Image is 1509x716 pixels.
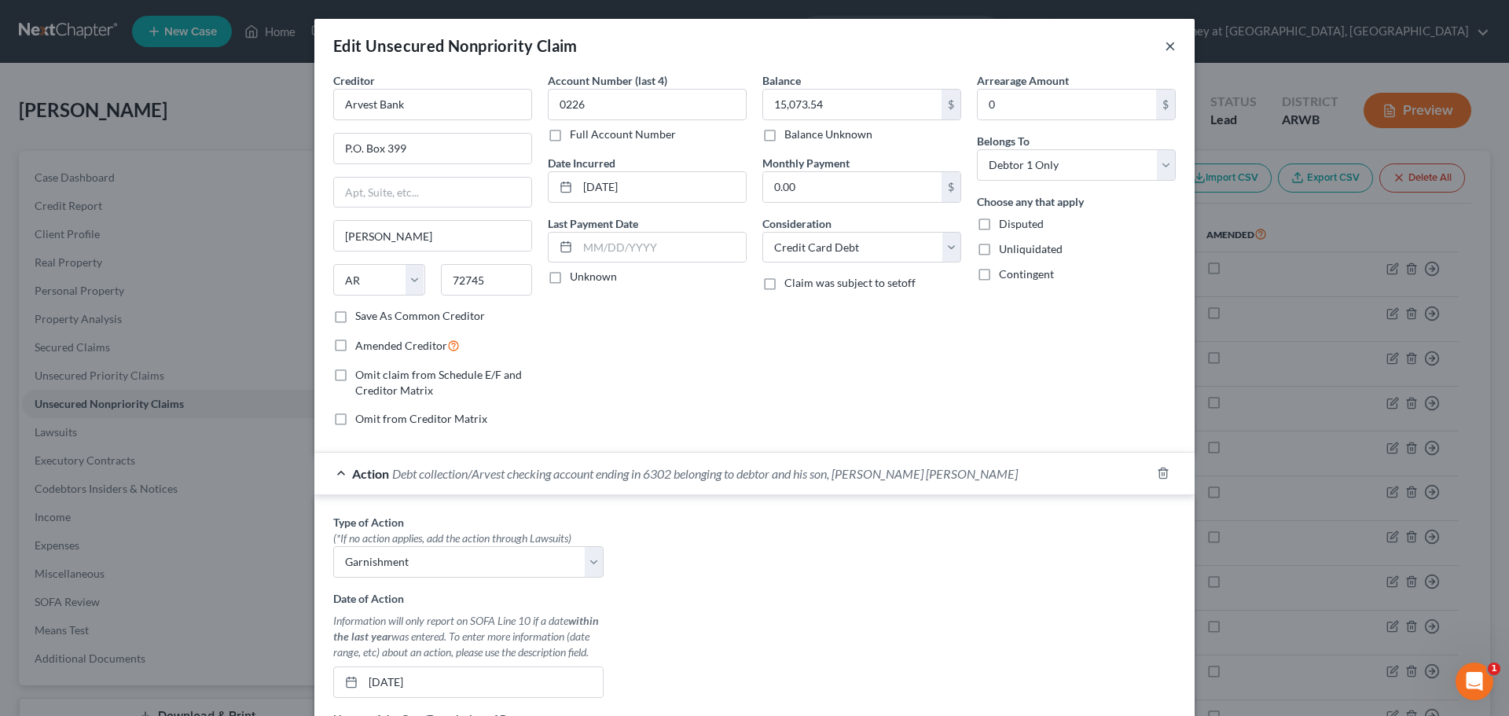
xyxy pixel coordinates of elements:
[570,127,676,142] label: Full Account Number
[548,72,667,89] label: Account Number (last 4)
[333,613,604,660] div: Information will only report on SOFA Line 10 if a date was entered. To enter more information (da...
[333,74,375,87] span: Creditor
[548,155,615,171] label: Date Incurred
[977,72,1069,89] label: Arrearage Amount
[977,134,1030,148] span: Belongs To
[763,172,942,202] input: 0.00
[999,217,1044,230] span: Disputed
[1165,36,1176,55] button: ×
[355,412,487,425] span: Omit from Creditor Matrix
[334,178,531,207] input: Apt, Suite, etc...
[784,127,872,142] label: Balance Unknown
[441,264,533,296] input: Enter zip...
[977,193,1084,210] label: Choose any that apply
[355,339,447,352] span: Amended Creditor
[333,614,599,643] strong: within the last year
[333,89,532,120] input: Search creditor by name...
[1456,663,1493,700] iframe: Intercom live chat
[578,233,746,263] input: MM/DD/YYYY
[762,215,832,232] label: Consideration
[355,308,485,324] label: Save As Common Creditor
[333,590,404,607] label: Date of Action
[352,466,389,481] span: Action
[333,35,578,57] div: Edit Unsecured Nonpriority Claim
[333,531,604,546] div: (*If no action applies, add the action through Lawsuits)
[334,221,531,251] input: Enter city...
[762,72,801,89] label: Balance
[942,90,960,119] div: $
[355,368,522,397] span: Omit claim from Schedule E/F and Creditor Matrix
[999,242,1063,255] span: Unliquidated
[942,172,960,202] div: $
[762,155,850,171] label: Monthly Payment
[1488,663,1500,675] span: 1
[333,516,404,529] span: Type of Action
[763,90,942,119] input: 0.00
[548,89,747,120] input: XXXX
[978,90,1156,119] input: 0.00
[363,667,603,697] input: MM/DD/YYYY
[548,215,638,232] label: Last Payment Date
[784,276,916,289] span: Claim was subject to setoff
[578,172,746,202] input: MM/DD/YYYY
[392,466,1018,481] span: Debt collection/Arvest checking account ending in 6302 belonging to debtor and his son, [PERSON_N...
[1156,90,1175,119] div: $
[570,269,617,285] label: Unknown
[999,267,1054,281] span: Contingent
[334,134,531,163] input: Enter address...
